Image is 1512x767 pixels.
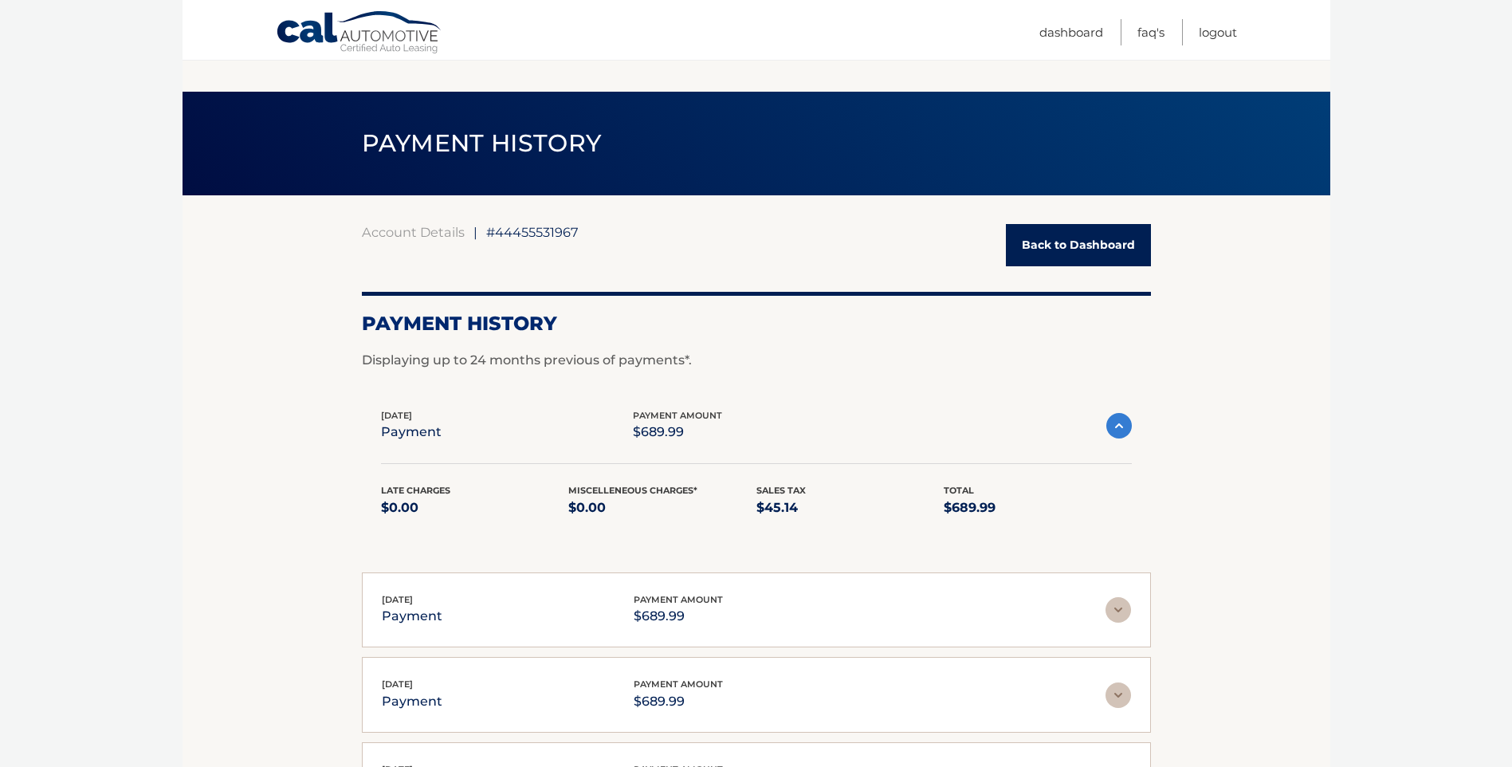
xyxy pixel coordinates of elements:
p: $0.00 [568,497,756,519]
span: Total [944,485,974,496]
span: #44455531967 [486,224,579,240]
p: payment [381,421,442,443]
p: $0.00 [381,497,569,519]
span: payment amount [633,410,722,421]
p: payment [382,605,442,627]
a: Account Details [362,224,465,240]
p: payment [382,690,442,713]
a: Cal Automotive [276,10,443,57]
img: accordion-rest.svg [1106,682,1131,708]
span: | [473,224,477,240]
a: FAQ's [1137,19,1164,45]
span: payment amount [634,678,723,690]
a: Back to Dashboard [1006,224,1151,266]
span: Miscelleneous Charges* [568,485,697,496]
p: $689.99 [634,605,723,627]
img: accordion-active.svg [1106,413,1132,439]
h2: Payment History [362,312,1151,336]
p: Displaying up to 24 months previous of payments*. [362,351,1151,370]
a: Dashboard [1039,19,1103,45]
span: [DATE] [382,594,413,605]
span: Late Charges [381,485,450,496]
span: PAYMENT HISTORY [362,128,602,158]
p: $689.99 [944,497,1132,519]
span: [DATE] [381,410,412,421]
span: Sales Tax [756,485,806,496]
span: payment amount [634,594,723,605]
span: [DATE] [382,678,413,690]
p: $689.99 [634,690,723,713]
img: accordion-rest.svg [1106,597,1131,623]
p: $45.14 [756,497,945,519]
a: Logout [1199,19,1237,45]
p: $689.99 [633,421,722,443]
